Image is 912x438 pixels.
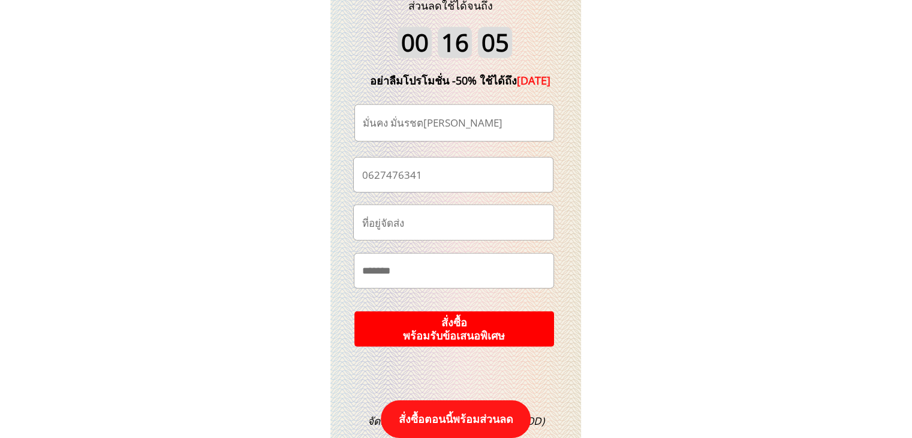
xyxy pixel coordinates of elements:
[352,72,569,89] div: อย่าลืมโปรโมชั่น -50% ใช้ได้ถึง
[359,205,548,240] input: ที่อยู่จัดส่ง
[381,400,531,438] p: สั่งซื้อตอนนี้พร้อมส่วนลด
[359,158,547,192] input: เบอร์โทรศัพท์
[517,73,550,88] span: [DATE]
[354,311,554,347] p: สั่งซื้อ พร้อมรับข้อเสนอพิเศษ
[360,105,549,141] input: ชื่อ-นามสกุล
[368,414,544,428] span: จัดส่งฟรีและชำระเงินนอกสถานที่ (COD)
